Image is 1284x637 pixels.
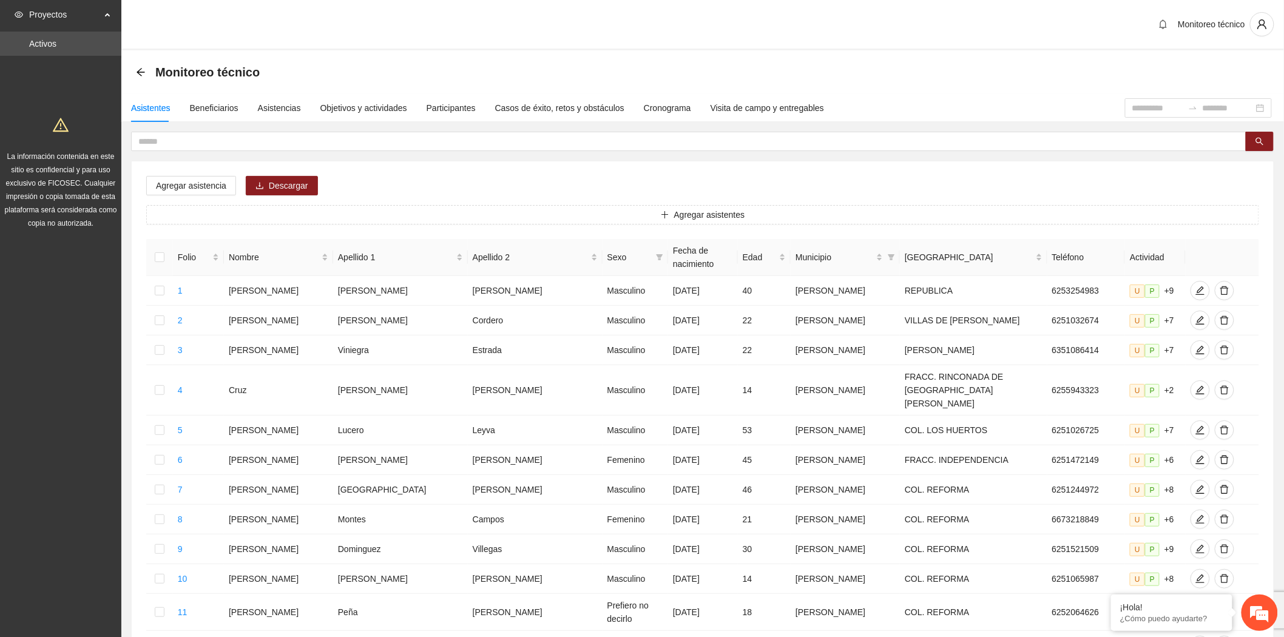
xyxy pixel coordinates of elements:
td: Femenino [603,505,668,534]
td: [DATE] [668,416,738,445]
td: [PERSON_NAME] [224,505,333,534]
div: Beneficiarios [190,101,238,115]
td: [PERSON_NAME] [791,365,900,416]
td: 6251244972 [1047,475,1126,505]
span: delete [1215,485,1234,494]
td: Masculino [603,416,668,445]
span: U [1130,543,1145,556]
td: Campos [468,505,603,534]
span: delete [1215,345,1234,355]
span: edit [1191,315,1209,325]
td: [PERSON_NAME] [791,505,900,534]
span: Proyectos [29,2,101,27]
td: +7 [1125,335,1186,365]
td: [PERSON_NAME] [791,416,900,445]
a: 8 [178,514,183,524]
td: [PERSON_NAME] [224,335,333,365]
td: [DATE] [668,594,738,631]
th: Nombre [224,239,333,276]
td: [PERSON_NAME] [791,335,900,365]
span: Nombre [229,251,319,264]
span: plus [661,211,669,220]
button: delete [1215,281,1234,300]
div: Asistencias [258,101,301,115]
span: filter [885,248,897,266]
td: [DATE] [668,445,738,475]
p: ¿Cómo puedo ayudarte? [1120,614,1223,623]
a: 2 [178,315,183,325]
span: to [1188,103,1198,113]
div: Participantes [427,101,476,115]
td: Masculino [603,564,668,594]
td: [PERSON_NAME] [468,475,603,505]
span: delete [1215,544,1234,554]
td: 30 [738,534,791,564]
a: Activos [29,39,56,49]
a: 3 [178,345,183,355]
th: Edad [738,239,791,276]
td: [PERSON_NAME] [333,564,468,594]
button: Agregar asistencia [146,176,236,195]
td: +8 [1125,564,1186,594]
span: Monitoreo técnico [1178,19,1245,29]
td: [DATE] [668,306,738,335]
a: 1 [178,286,183,295]
span: download [255,181,264,191]
span: eye [15,10,23,19]
td: COL. REFORMA [900,505,1047,534]
td: [PERSON_NAME] [468,276,603,306]
td: 40 [738,276,791,306]
span: filter [654,248,666,266]
td: [PERSON_NAME] [333,306,468,335]
div: Objetivos y actividades [320,101,407,115]
button: edit [1191,450,1210,470]
span: bell [1154,19,1172,29]
td: [DATE] [668,276,738,306]
td: 6251026725 [1047,416,1126,445]
div: Asistentes [131,101,171,115]
td: VILLAS DE [PERSON_NAME] [900,306,1047,335]
span: [GEOGRAPHIC_DATA] [905,251,1033,264]
td: [PERSON_NAME] [791,564,900,594]
td: 6673218849 [1047,505,1126,534]
span: Descargar [269,179,308,192]
th: Municipio [791,239,900,276]
td: COL. LOS HUERTOS [900,416,1047,445]
td: +9 [1125,534,1186,564]
span: delete [1215,286,1234,295]
button: delete [1215,340,1234,360]
span: delete [1215,315,1234,325]
span: swap-right [1188,103,1198,113]
button: edit [1191,539,1210,559]
td: 6252064626 [1047,594,1126,631]
td: Masculino [603,335,668,365]
span: Sexo [607,251,651,264]
td: 18 [738,594,791,631]
a: 9 [178,544,183,554]
div: Visita de campo y entregables [711,101,824,115]
td: [PERSON_NAME] [468,564,603,594]
td: [PERSON_NAME] [468,594,603,631]
span: edit [1191,544,1209,554]
td: [DATE] [668,534,738,564]
span: delete [1215,574,1234,584]
span: warning [53,117,69,133]
td: 22 [738,335,791,365]
td: Estrada [468,335,603,365]
span: delete [1215,425,1234,435]
td: [PERSON_NAME] [224,564,333,594]
td: 6253254983 [1047,276,1126,306]
td: [PERSON_NAME] [791,594,900,631]
td: +9 [1125,276,1186,306]
button: edit [1191,510,1210,529]
td: [PERSON_NAME] [900,335,1047,365]
button: edit [1191,420,1210,440]
button: delete [1215,569,1234,588]
button: delete [1215,311,1234,330]
span: U [1130,513,1145,527]
span: search [1255,137,1264,147]
td: 14 [738,564,791,594]
td: 6251032674 [1047,306,1126,335]
td: [PERSON_NAME] [791,276,900,306]
div: Minimizar ventana de chat en vivo [199,6,228,35]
